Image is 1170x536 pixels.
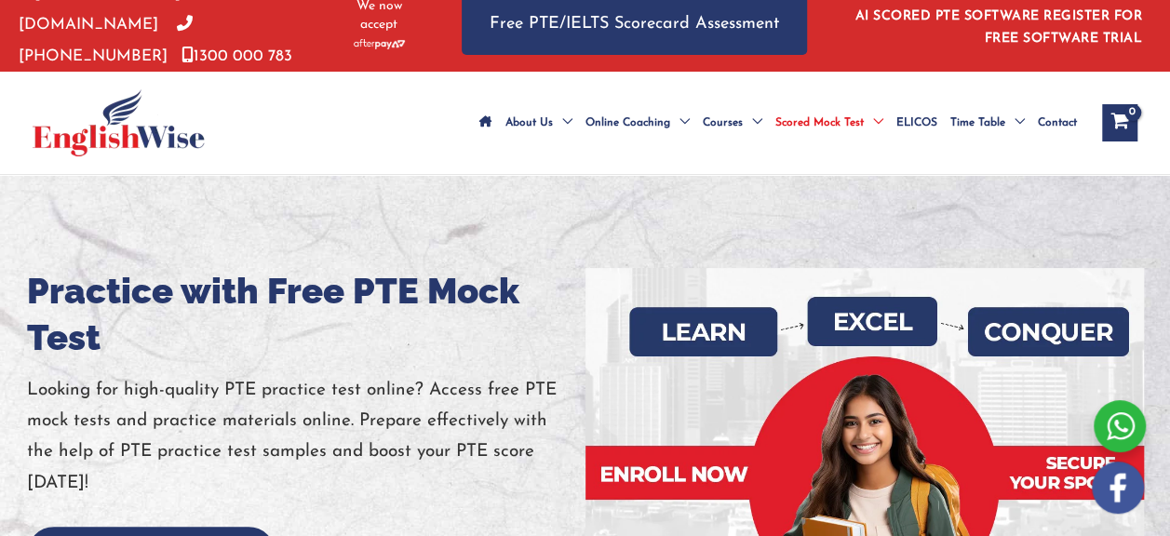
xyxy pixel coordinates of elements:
span: Time Table [950,90,1005,155]
a: CoursesMenu Toggle [696,90,769,155]
a: Online CoachingMenu Toggle [579,90,696,155]
a: [PHONE_NUMBER] [19,17,193,63]
a: AI SCORED PTE SOFTWARE REGISTER FOR FREE SOFTWARE TRIAL [855,9,1143,46]
a: ELICOS [890,90,944,155]
a: Scored Mock TestMenu Toggle [769,90,890,155]
span: Contact [1038,90,1077,155]
a: Contact [1031,90,1083,155]
span: Online Coaching [585,90,670,155]
span: Menu Toggle [864,90,883,155]
span: Menu Toggle [553,90,572,155]
span: Menu Toggle [670,90,690,155]
a: 1300 000 783 [182,48,292,64]
img: cropped-ew-logo [33,89,205,156]
a: View Shopping Cart, empty [1102,104,1137,141]
span: ELICOS [896,90,937,155]
span: Courses [703,90,743,155]
span: About Us [505,90,553,155]
a: Time TableMenu Toggle [944,90,1031,155]
a: About UsMenu Toggle [499,90,579,155]
span: Scored Mock Test [775,90,864,155]
p: Looking for high-quality PTE practice test online? Access free PTE mock tests and practice materi... [27,375,585,499]
span: Menu Toggle [743,90,762,155]
img: white-facebook.png [1092,462,1144,514]
h1: Practice with Free PTE Mock Test [27,268,585,361]
span: Menu Toggle [1005,90,1025,155]
nav: Site Navigation: Main Menu [473,90,1083,155]
img: Afterpay-Logo [354,39,405,49]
